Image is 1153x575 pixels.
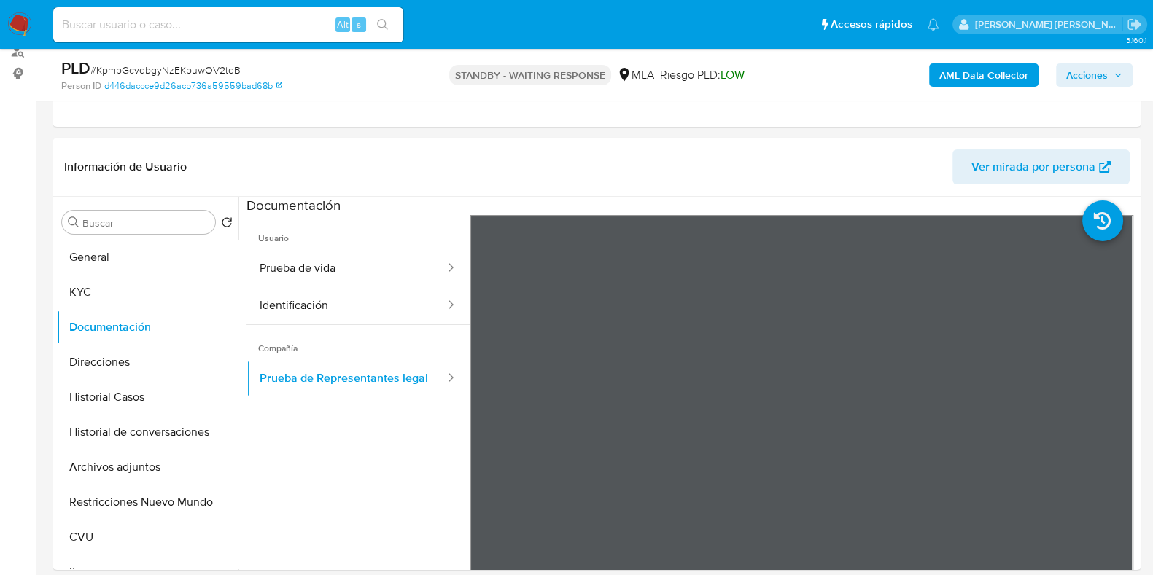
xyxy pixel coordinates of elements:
[56,485,238,520] button: Restricciones Nuevo Mundo
[617,67,654,83] div: MLA
[56,275,238,310] button: KYC
[90,63,241,77] span: # KpmpGcvqbgyNzEKbuwOV2tdB
[929,63,1039,87] button: AML Data Collector
[1125,34,1146,46] span: 3.160.1
[660,67,745,83] span: Riesgo PLD:
[56,240,238,275] button: General
[82,216,209,230] input: Buscar
[61,56,90,79] b: PLD
[56,310,238,345] button: Documentación
[68,216,79,228] button: Buscar
[56,380,238,415] button: Historial Casos
[357,17,361,31] span: s
[952,149,1130,184] button: Ver mirada por persona
[939,63,1028,87] b: AML Data Collector
[368,15,397,35] button: search-icon
[927,18,939,31] a: Notificaciones
[104,79,282,93] a: d446daccce9d26acb736a59559bad68b
[449,65,611,85] p: STANDBY - WAITING RESPONSE
[1056,63,1133,87] button: Acciones
[56,415,238,450] button: Historial de conversaciones
[221,216,233,232] button: Volver al orden por defecto
[721,66,745,83] span: LOW
[56,345,238,380] button: Direcciones
[61,79,101,93] b: Person ID
[1127,17,1142,32] a: Salir
[56,520,238,555] button: CVU
[971,149,1095,184] span: Ver mirada por persona
[56,450,238,485] button: Archivos adjuntos
[337,17,349,31] span: Alt
[64,160,187,174] h1: Información de Usuario
[1066,63,1108,87] span: Acciones
[831,17,912,32] span: Accesos rápidos
[53,15,403,34] input: Buscar usuario o caso...
[975,17,1122,31] p: mayra.pernia@mercadolibre.com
